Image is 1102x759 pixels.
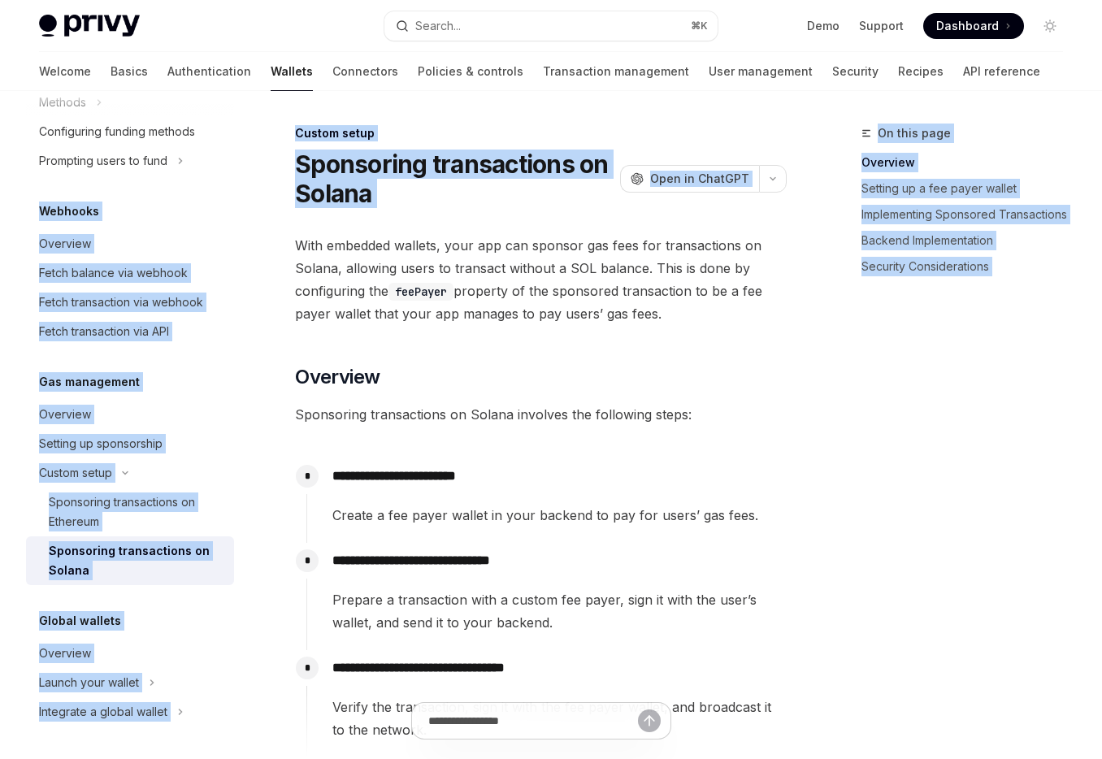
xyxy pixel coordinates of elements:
a: Wallets [271,52,313,91]
div: Prompting users to fund [39,151,167,171]
div: Custom setup [39,463,112,483]
a: Security [832,52,879,91]
div: Search... [415,16,461,36]
div: Overview [39,405,91,424]
a: Fetch balance via webhook [26,258,234,288]
a: Configuring funding methods [26,117,234,146]
a: Recipes [898,52,944,91]
span: Verify the transaction, sign it with the fee payer wallet, and broadcast it to the network. [332,696,786,741]
h1: Sponsoring transactions on Solana [295,150,614,208]
a: Authentication [167,52,251,91]
a: Fetch transaction via webhook [26,288,234,317]
div: Sponsoring transactions on Solana [49,541,224,580]
div: Fetch transaction via API [39,322,169,341]
h5: Gas management [39,372,140,392]
a: User management [709,52,813,91]
div: Custom setup [295,125,787,141]
div: Fetch balance via webhook [39,263,188,283]
a: API reference [963,52,1040,91]
a: Basics [111,52,148,91]
a: Fetch transaction via API [26,317,234,346]
span: Prepare a transaction with a custom fee payer, sign it with the user’s wallet, and send it to you... [332,588,786,634]
div: Setting up sponsorship [39,434,163,453]
code: feePayer [388,283,453,301]
span: Open in ChatGPT [650,171,749,187]
a: Setting up sponsorship [26,429,234,458]
button: Toggle dark mode [1037,13,1063,39]
a: Sponsoring transactions on Solana [26,536,234,585]
a: Security Considerations [861,254,1076,280]
div: Fetch transaction via webhook [39,293,203,312]
a: Connectors [332,52,398,91]
div: Overview [39,644,91,663]
a: Demo [807,18,840,34]
button: Launch your wallet [26,668,234,697]
button: Search...⌘K [384,11,717,41]
span: ⌘ K [691,20,708,33]
button: Prompting users to fund [26,146,234,176]
a: Welcome [39,52,91,91]
span: With embedded wallets, your app can sponsor gas fees for transactions on Solana, allowing users t... [295,234,787,325]
a: Sponsoring transactions on Ethereum [26,488,234,536]
img: light logo [39,15,140,37]
a: Overview [26,400,234,429]
a: Setting up a fee payer wallet [861,176,1076,202]
h5: Global wallets [39,611,121,631]
a: Overview [26,229,234,258]
span: Dashboard [936,18,999,34]
div: Sponsoring transactions on Ethereum [49,492,224,531]
a: Transaction management [543,52,689,91]
a: Policies & controls [418,52,523,91]
div: Launch your wallet [39,673,139,692]
div: Integrate a global wallet [39,702,167,722]
span: Overview [295,364,380,390]
span: On this page [878,124,951,143]
span: Create a fee payer wallet in your backend to pay for users’ gas fees. [332,504,786,527]
a: Overview [26,639,234,668]
a: Dashboard [923,13,1024,39]
h5: Webhooks [39,202,99,221]
button: Custom setup [26,458,234,488]
a: Implementing Sponsored Transactions [861,202,1076,228]
a: Backend Implementation [861,228,1076,254]
button: Integrate a global wallet [26,697,234,726]
input: Ask a question... [428,703,638,739]
button: Send message [638,709,661,732]
a: Support [859,18,904,34]
a: Overview [861,150,1076,176]
div: Configuring funding methods [39,122,195,141]
div: Overview [39,234,91,254]
button: Open in ChatGPT [620,165,759,193]
span: Sponsoring transactions on Solana involves the following steps: [295,403,787,426]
